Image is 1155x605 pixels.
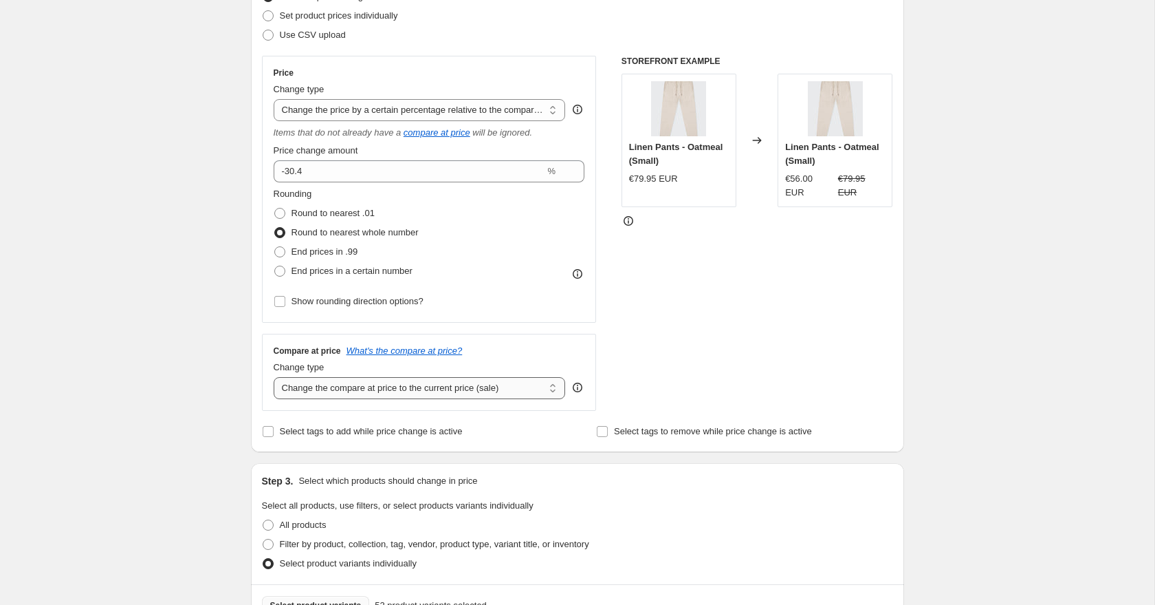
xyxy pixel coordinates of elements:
h3: Compare at price [274,346,341,357]
span: Select tags to remove while price change is active [614,426,812,436]
i: will be ignored. [472,127,532,138]
div: help [571,103,584,116]
span: Rounding [274,189,312,199]
img: DNMFRTKYKP_1-min_80x.jpg [651,81,706,136]
span: €56.00 EUR [785,173,813,198]
button: compare at price [404,127,470,138]
button: What's the compare at price? [346,346,463,356]
span: All products [280,520,327,530]
span: Change type [274,84,324,94]
span: Use CSV upload [280,30,346,40]
span: Select product variants individually [280,558,417,569]
span: Select tags to add while price change is active [280,426,463,436]
span: End prices in a certain number [291,266,412,276]
span: Linen Pants - Oatmeal (Small) [629,142,723,166]
span: Round to nearest .01 [291,208,375,218]
span: Set product prices individually [280,10,398,21]
span: Round to nearest whole number [291,227,419,237]
span: Price change amount [274,145,358,156]
span: Show rounding direction options? [291,296,423,306]
h2: Step 3. [262,474,294,488]
span: Linen Pants - Oatmeal (Small) [785,142,879,166]
h6: STOREFRONT EXAMPLE [621,56,893,67]
h3: Price [274,67,294,78]
span: % [547,166,555,176]
input: -20 [274,160,545,182]
div: help [571,381,584,394]
p: Select which products should change in price [298,474,477,488]
span: Select all products, use filters, or select products variants individually [262,500,533,511]
span: €79.95 EUR [838,173,866,198]
i: Items that do not already have a [274,127,401,138]
span: End prices in .99 [291,246,358,257]
span: €79.95 EUR [629,173,678,184]
img: DNMFRTKYKP_1-min_80x.jpg [808,81,863,136]
span: Change type [274,362,324,372]
span: Filter by product, collection, tag, vendor, product type, variant title, or inventory [280,539,589,549]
